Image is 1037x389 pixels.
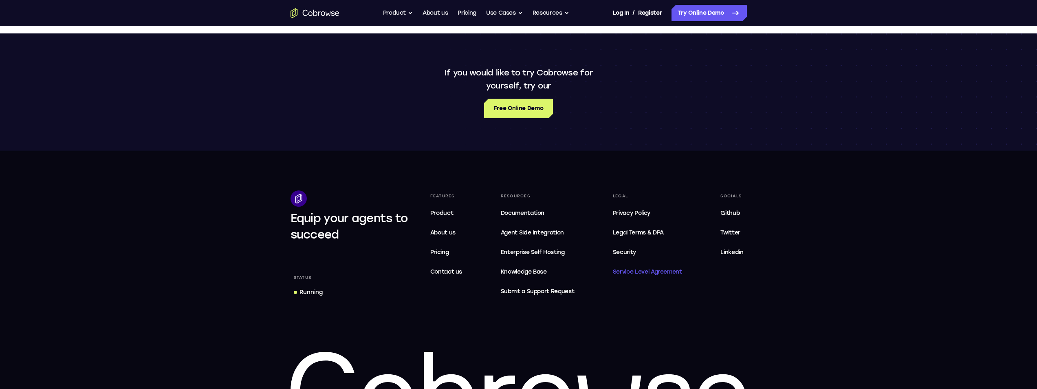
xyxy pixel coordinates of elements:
[501,268,547,275] span: Knowledge Base
[291,272,315,283] div: Status
[610,190,685,202] div: Legal
[430,249,449,256] span: Pricing
[717,244,746,261] a: Linkedin
[291,211,408,241] span: Equip your agents to succeed
[613,5,629,21] a: Log In
[498,244,578,261] a: Enterprise Self Hosting
[717,205,746,221] a: Github
[458,5,476,21] a: Pricing
[430,229,456,236] span: About us
[423,5,448,21] a: About us
[383,5,413,21] button: Product
[498,205,578,221] a: Documentation
[610,244,685,261] a: Security
[498,225,578,241] a: Agent Side Integration
[672,5,747,21] a: Try Online Demo
[717,190,746,202] div: Socials
[717,225,746,241] a: Twitter
[501,210,544,217] span: Documentation
[299,288,323,296] div: Running
[430,210,454,217] span: Product
[427,225,466,241] a: About us
[486,5,523,21] button: Use Cases
[720,229,740,236] span: Twitter
[533,5,569,21] button: Resources
[613,210,650,217] span: Privacy Policy
[720,210,740,217] span: Github
[610,225,685,241] a: Legal Terms & DPA
[720,249,743,256] span: Linkedin
[501,228,575,238] span: Agent Side Integration
[427,244,466,261] a: Pricing
[484,99,553,118] a: Free Online Demo
[632,8,635,18] span: /
[291,285,326,300] a: Running
[427,264,466,280] a: Contact us
[440,66,597,92] p: If you would like to try Cobrowse for yourself, try our
[501,287,575,296] span: Submit a Support Request
[427,205,466,221] a: Product
[610,264,685,280] a: Service Level Agreement
[613,249,636,256] span: Security
[610,205,685,221] a: Privacy Policy
[498,190,578,202] div: Resources
[498,264,578,280] a: Knowledge Base
[291,8,339,18] a: Go to the home page
[613,229,664,236] span: Legal Terms & DPA
[638,5,662,21] a: Register
[501,248,575,257] span: Enterprise Self Hosting
[613,267,682,277] span: Service Level Agreement
[430,268,462,275] span: Contact us
[498,283,578,300] a: Submit a Support Request
[427,190,466,202] div: Features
